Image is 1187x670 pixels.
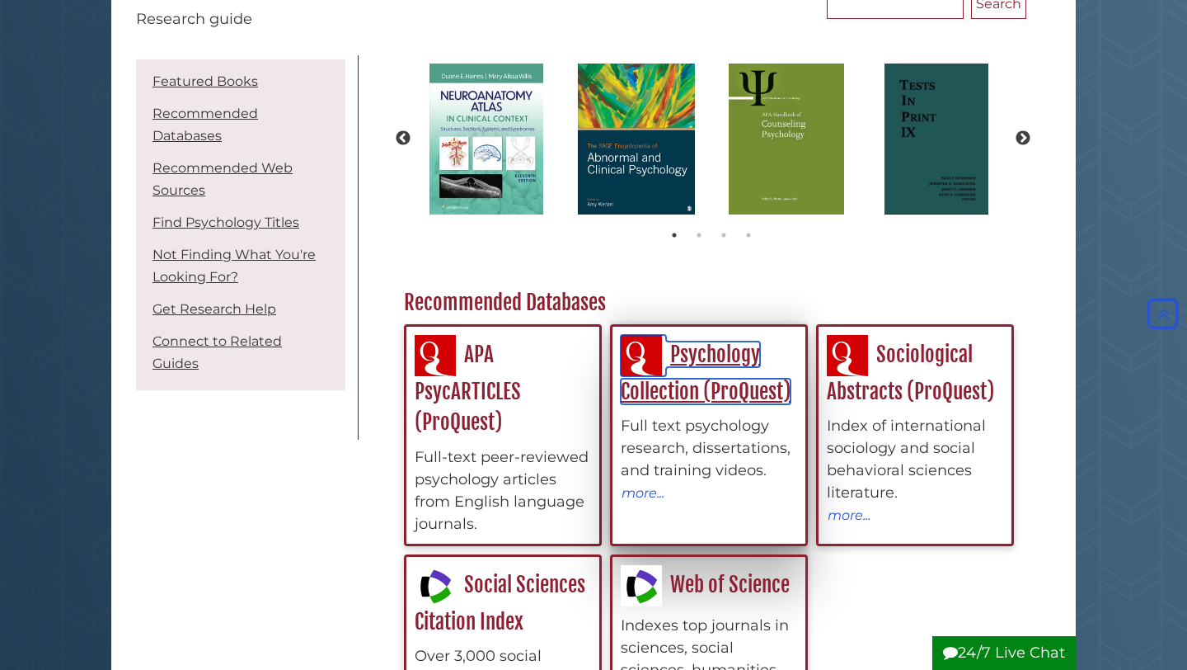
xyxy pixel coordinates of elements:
[152,215,299,230] a: Find Psychology Titles
[621,415,797,482] div: Full text psychology research, dissertations, and training videos.
[396,290,1026,316] h2: Recommended Databases
[152,247,316,285] a: Not Finding What You're Looking For?
[1143,305,1183,323] a: Back to Top
[827,415,1003,504] div: Index of international sociology and social behavioral sciences literature.
[621,482,665,503] button: more...
[876,55,997,223] img: Tests in Print IX: an index to tests, test reviews, and the literature on specific tests
[136,55,345,399] div: Guide Pages
[621,342,791,404] a: Psychology Collection (ProQuest)
[415,446,591,536] div: Full-text peer-reviewed psychology articles from English language journals.
[152,106,258,144] a: Recommended Databases
[570,55,702,223] img: The SAGE Encyclopedia of Abnormal and Clinical Psychology
[152,333,282,371] a: Connect to Related Guides
[136,10,252,28] span: Research guide
[827,504,871,526] button: more...
[666,227,683,243] button: 1 of 4
[621,572,790,597] a: Web of Science
[421,55,552,223] img: Neuroanatomy atlas in clinical context
[415,342,521,435] a: APA PsycARTICLES (ProQuest)
[152,301,276,317] a: Get Research Help
[152,160,293,198] a: Recommended Web Sources
[932,636,1076,670] button: 24/7 Live Chat
[395,130,411,147] button: Previous
[715,227,732,243] button: 3 of 4
[827,342,994,404] a: Sociological Abstracts (ProQuest)
[691,227,707,243] button: 2 of 4
[720,55,853,223] img: APA Handbook of Counseling Psychology
[415,572,585,635] a: Social Sciences Citation Index
[740,227,757,243] button: 4 of 4
[152,73,258,89] a: Featured Books
[1015,130,1031,147] button: Next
